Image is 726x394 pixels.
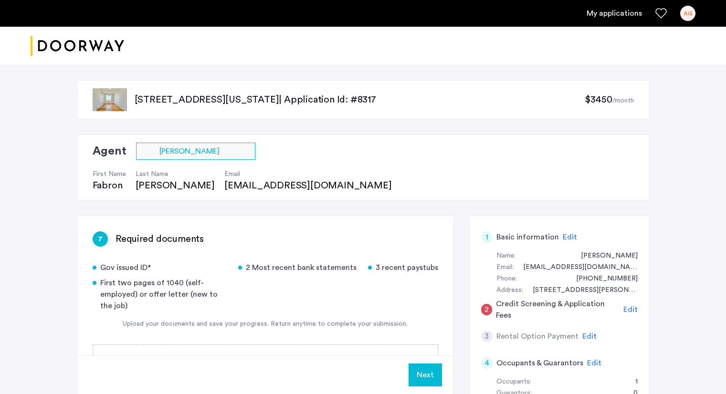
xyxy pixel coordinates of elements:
div: 3 [481,331,493,342]
h5: Credit Screening & Application Fees [496,298,620,321]
div: 3 recent paystubs [368,262,438,273]
sub: /month [612,97,634,104]
div: Name: [496,250,516,262]
h4: Email [224,169,401,179]
span: Edit [587,359,601,367]
div: +15515296900 [567,273,638,285]
div: AG [680,6,695,21]
h3: Required documents [116,232,204,246]
div: First two pages of 1040 (self-employed) or offer letter (new to the job) [93,277,227,311]
h4: First Name [93,169,126,179]
div: 4 [481,357,493,369]
span: Edit [582,332,597,340]
iframe: chat widget [686,356,716,384]
div: Email: [496,262,514,273]
a: My application [587,8,642,19]
img: apartment [93,88,127,111]
span: $3450 [585,95,612,104]
h5: Basic information [496,231,559,243]
div: Fabron [93,179,126,192]
p: [STREET_ADDRESS][US_STATE] | Application Id: #8317 [135,93,585,106]
div: 2 Most recent bank statements [238,262,357,273]
span: Edit [563,233,577,241]
div: Akansha Gupta [571,250,638,262]
a: Cazamio logo [31,28,124,64]
div: 1 [481,231,493,243]
h5: Rental Option Payment [496,331,579,342]
img: logo [31,28,124,64]
div: 2 [481,304,493,315]
div: Address: [496,285,523,296]
div: [PERSON_NAME] [136,179,215,192]
span: Edit [623,306,638,313]
h5: Occupants & Guarantors [496,357,583,369]
button: Next [409,363,442,386]
div: Upload your documents and save your progress. Return anytime to complete your submission. [93,319,438,329]
div: 242 Newkirk avenue, #4G [523,285,638,296]
h4: Last Name [136,169,215,179]
div: akanshagupta2221@gmail.com [514,262,638,273]
div: 1 [626,376,638,388]
div: 7 [93,231,108,247]
h2: Agent [93,143,126,160]
div: [EMAIL_ADDRESS][DOMAIN_NAME] [224,179,401,192]
div: Occupants: [496,376,531,388]
div: Phone: [496,273,517,285]
div: Gov issued ID* [93,262,227,273]
a: Favorites [655,8,667,19]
